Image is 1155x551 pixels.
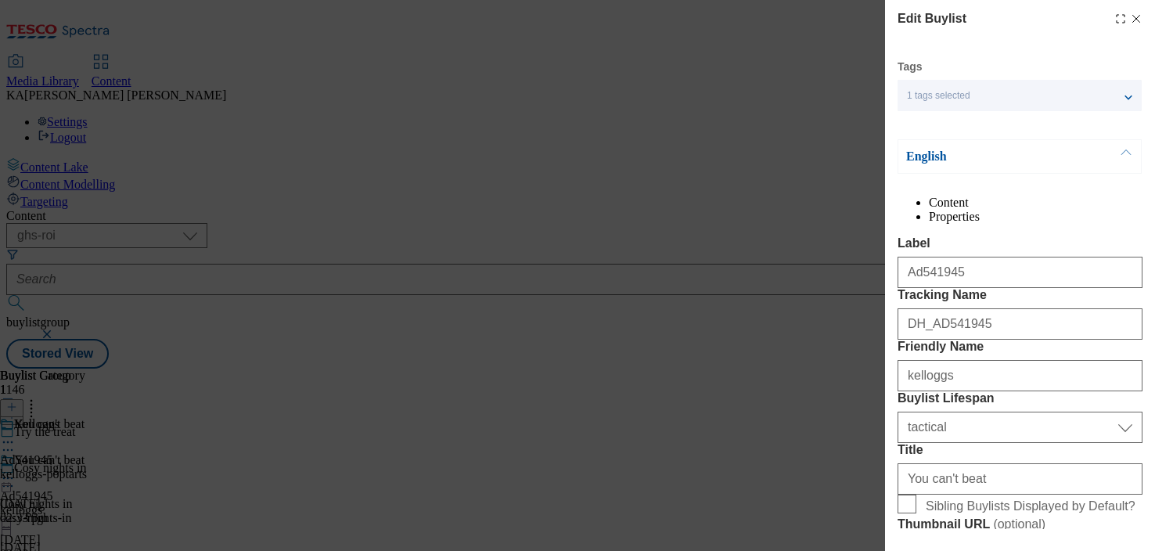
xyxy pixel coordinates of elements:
p: English [906,149,1070,164]
label: Buylist Lifespan [898,391,1142,405]
input: Enter Label [898,257,1142,288]
label: Tracking Name [898,288,1142,302]
span: ( optional ) [993,517,1045,531]
li: Properties [929,210,1142,224]
button: 1 tags selected [898,80,1142,111]
label: Label [898,236,1142,250]
label: Title [898,443,1142,457]
span: 1 tags selected [907,90,970,102]
label: Thumbnail URL [898,517,1142,532]
input: Enter Tracking Name [898,308,1142,340]
label: Friendly Name [898,340,1142,354]
span: Sibling Buylists Displayed by Default? [926,499,1135,513]
li: Content [929,196,1142,210]
input: Enter Friendly Name [898,360,1142,391]
input: Enter Title [898,463,1142,495]
label: Tags [898,63,923,71]
h4: Edit Buylist [898,9,966,28]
